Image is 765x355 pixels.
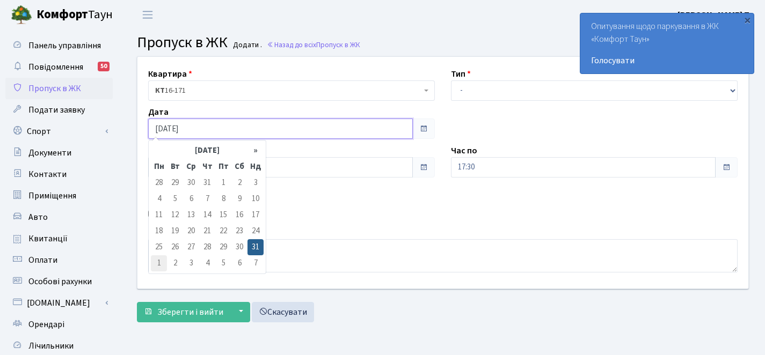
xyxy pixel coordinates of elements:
td: 27 [183,239,199,255]
td: 2 [167,255,183,271]
td: 1 [215,175,231,191]
td: 24 [247,223,264,239]
th: Вт [167,159,183,175]
td: 4 [151,191,167,207]
label: Час по [451,144,477,157]
td: 3 [247,175,264,191]
div: Опитування щодо паркування в ЖК «Комфорт Таун» [580,13,754,73]
td: 5 [215,255,231,271]
a: Документи [5,142,113,164]
a: [PERSON_NAME] П. [677,9,752,21]
span: <b>КТ</b>&nbsp;&nbsp;&nbsp;&nbsp;16-171 [155,85,421,96]
td: 6 [183,191,199,207]
td: 2 [231,175,247,191]
a: Квитанції [5,228,113,249]
label: Тип [451,68,471,80]
span: Таун [37,6,113,24]
a: [DOMAIN_NAME] [5,292,113,314]
span: Квитанції [28,233,68,245]
td: 8 [215,191,231,207]
th: Ср [183,159,199,175]
a: Панель управління [5,35,113,56]
th: Чт [199,159,215,175]
a: Скасувати [252,302,314,322]
td: 15 [215,207,231,223]
td: 23 [231,223,247,239]
span: Подати заявку [28,104,85,116]
th: Нд [247,159,264,175]
a: Оплати [5,249,113,271]
div: 50 [98,62,110,71]
small: Додати . [231,41,262,50]
a: Орендарі [5,314,113,335]
a: Авто [5,206,113,228]
span: Панель управління [28,40,101,51]
span: Пропуск в ЖК [316,40,360,50]
th: Сб [231,159,247,175]
span: Авто [28,211,48,223]
td: 30 [183,175,199,191]
th: [DATE] [167,143,247,159]
a: Подати заявку [5,99,113,121]
td: 17 [247,207,264,223]
td: 31 [247,239,264,255]
span: Зберегти і вийти [157,306,223,318]
td: 1 [151,255,167,271]
td: 12 [167,207,183,223]
span: Пропуск в ЖК [137,32,228,53]
td: 6 [231,255,247,271]
td: 19 [167,223,183,239]
label: Дата [148,106,169,119]
span: Орендарі [28,319,64,330]
td: 25 [151,239,167,255]
td: 3 [183,255,199,271]
span: Особові рахунки [28,276,92,287]
td: 7 [199,191,215,207]
td: 5 [167,191,183,207]
td: 4 [199,255,215,271]
a: Спорт [5,121,113,142]
span: <b>КТ</b>&nbsp;&nbsp;&nbsp;&nbsp;16-171 [148,80,435,101]
td: 18 [151,223,167,239]
td: 13 [183,207,199,223]
th: Пн [151,159,167,175]
th: » [247,143,264,159]
a: Контакти [5,164,113,185]
th: Пт [215,159,231,175]
span: Документи [28,147,71,159]
td: 31 [199,175,215,191]
span: Пропуск в ЖК [28,83,81,94]
td: 28 [151,175,167,191]
a: Пропуск в ЖК [5,78,113,99]
td: 26 [167,239,183,255]
img: logo.png [11,4,32,26]
span: Повідомлення [28,61,83,73]
b: КТ [155,85,165,96]
td: 21 [199,223,215,239]
td: 14 [199,207,215,223]
button: Переключити навігацію [134,6,161,24]
a: Повідомлення50 [5,56,113,78]
a: Голосувати [591,54,743,67]
td: 20 [183,223,199,239]
b: Комфорт [37,6,88,23]
td: 9 [231,191,247,207]
td: 30 [231,239,247,255]
button: Зберегти і вийти [137,302,230,322]
a: Назад до всіхПропуск в ЖК [267,40,360,50]
td: 29 [215,239,231,255]
div: × [742,14,753,25]
td: 16 [231,207,247,223]
a: Приміщення [5,185,113,206]
a: Особові рахунки [5,271,113,292]
td: 28 [199,239,215,255]
td: 7 [247,255,264,271]
td: 22 [215,223,231,239]
span: Приміщення [28,190,76,202]
td: 29 [167,175,183,191]
td: 10 [247,191,264,207]
label: Квартира [148,68,192,80]
span: Лічильники [28,340,74,352]
span: Контакти [28,168,67,180]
